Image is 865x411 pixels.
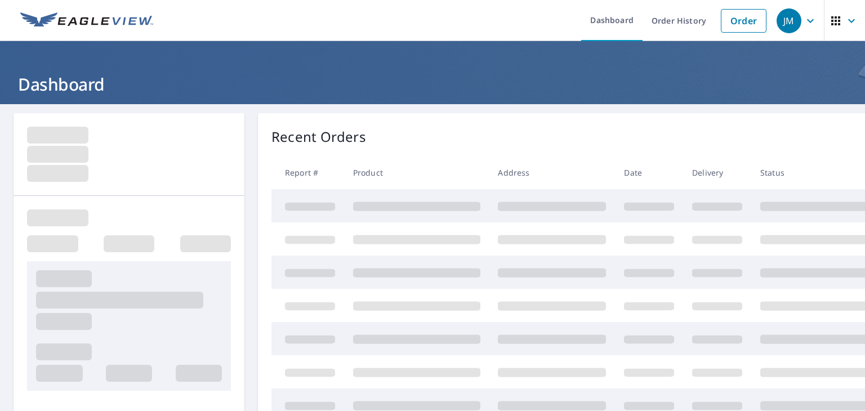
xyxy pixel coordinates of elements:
div: JM [777,8,801,33]
th: Delivery [683,156,751,189]
h1: Dashboard [14,73,851,96]
th: Address [489,156,615,189]
th: Report # [271,156,344,189]
th: Date [615,156,683,189]
th: Product [344,156,489,189]
img: EV Logo [20,12,153,29]
p: Recent Orders [271,127,366,147]
a: Order [721,9,766,33]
